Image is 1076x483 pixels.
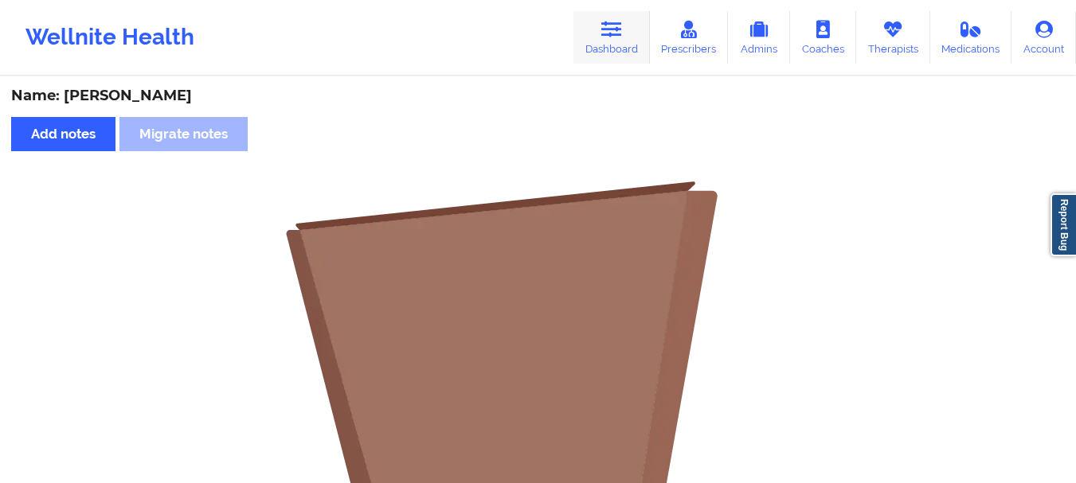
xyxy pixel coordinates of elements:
[930,11,1012,64] a: Medications
[573,11,650,64] a: Dashboard
[856,11,930,64] a: Therapists
[650,11,729,64] a: Prescribers
[728,11,790,64] a: Admins
[11,87,1065,105] div: Name: [PERSON_NAME]
[1011,11,1076,64] a: Account
[790,11,856,64] a: Coaches
[1051,193,1076,256] a: Report Bug
[11,117,115,151] button: Add notes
